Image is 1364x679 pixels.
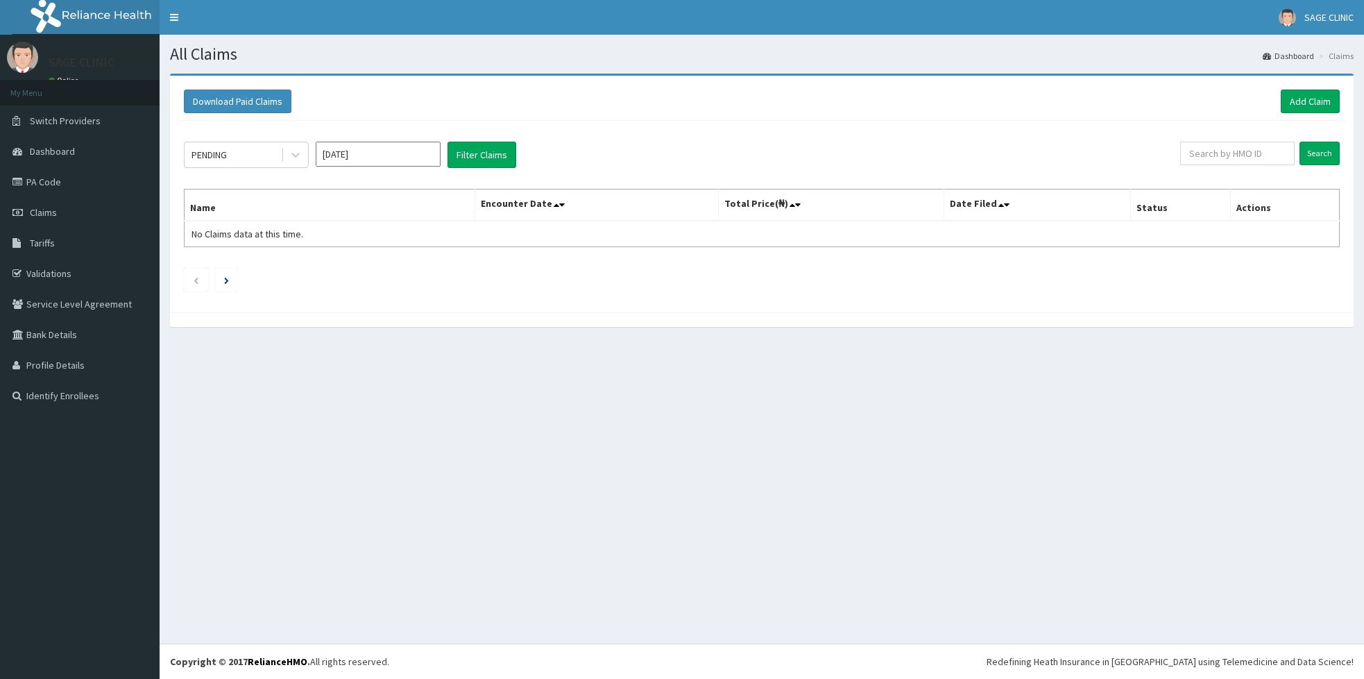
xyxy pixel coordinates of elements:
span: Tariffs [30,237,55,249]
p: SAGE CLINIC [49,56,114,69]
button: Filter Claims [447,142,516,168]
div: PENDING [191,148,227,162]
span: SAGE CLINIC [1304,11,1354,24]
th: Date Filed [944,190,1130,221]
th: Actions [1231,190,1340,221]
a: Previous page [193,274,199,286]
span: No Claims data at this time. [191,228,303,240]
span: Claims [30,206,57,219]
button: Download Paid Claims [184,90,291,113]
a: Online [49,76,82,85]
th: Encounter Date [475,190,719,221]
span: Dashboard [30,145,75,158]
th: Total Price(₦) [718,190,944,221]
span: Switch Providers [30,115,101,127]
strong: Copyright © 2017 . [170,655,310,668]
a: Next page [224,274,229,286]
input: Select Month and Year [316,142,441,167]
input: Search by HMO ID [1180,142,1295,165]
th: Status [1130,190,1231,221]
h1: All Claims [170,45,1354,63]
a: Add Claim [1281,90,1340,113]
input: Search [1299,142,1340,165]
th: Name [185,190,475,221]
div: Redefining Heath Insurance in [GEOGRAPHIC_DATA] using Telemedicine and Data Science! [987,655,1354,669]
a: Dashboard [1263,50,1314,62]
img: User Image [1279,9,1296,26]
li: Claims [1315,50,1354,62]
img: User Image [7,42,38,73]
a: RelianceHMO [248,655,307,668]
footer: All rights reserved. [160,644,1364,679]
